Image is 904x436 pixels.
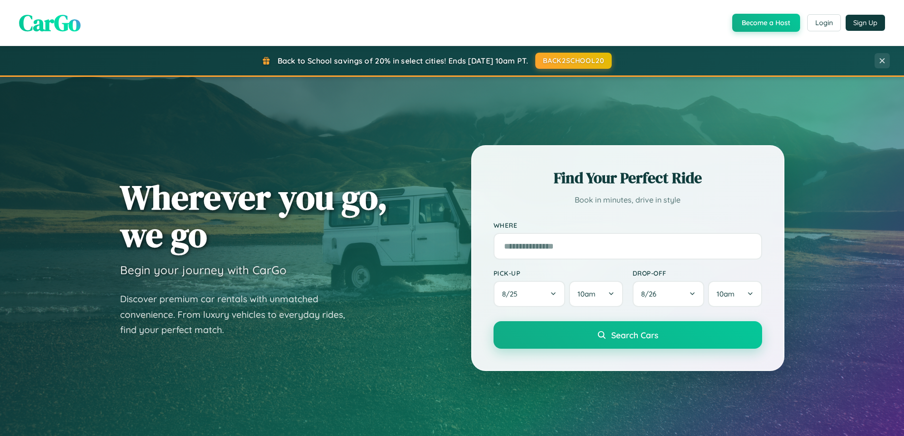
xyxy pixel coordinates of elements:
span: Search Cars [611,330,658,340]
span: 8 / 25 [502,289,522,298]
h3: Begin your journey with CarGo [120,263,287,277]
button: 8/25 [494,281,566,307]
span: Back to School savings of 20% in select cities! Ends [DATE] 10am PT. [278,56,528,65]
button: 10am [569,281,623,307]
button: BACK2SCHOOL20 [535,53,612,69]
p: Book in minutes, drive in style [494,193,762,207]
button: Sign Up [846,15,885,31]
label: Drop-off [633,269,762,277]
h1: Wherever you go, we go [120,178,388,253]
label: Where [494,221,762,229]
span: 8 / 26 [641,289,661,298]
span: CarGo [19,7,81,38]
button: Become a Host [732,14,800,32]
button: 8/26 [633,281,705,307]
p: Discover premium car rentals with unmatched convenience. From luxury vehicles to everyday rides, ... [120,291,357,338]
h2: Find Your Perfect Ride [494,167,762,188]
button: Login [807,14,841,31]
button: 10am [708,281,762,307]
label: Pick-up [494,269,623,277]
button: Search Cars [494,321,762,349]
span: 10am [578,289,596,298]
span: 10am [717,289,735,298]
